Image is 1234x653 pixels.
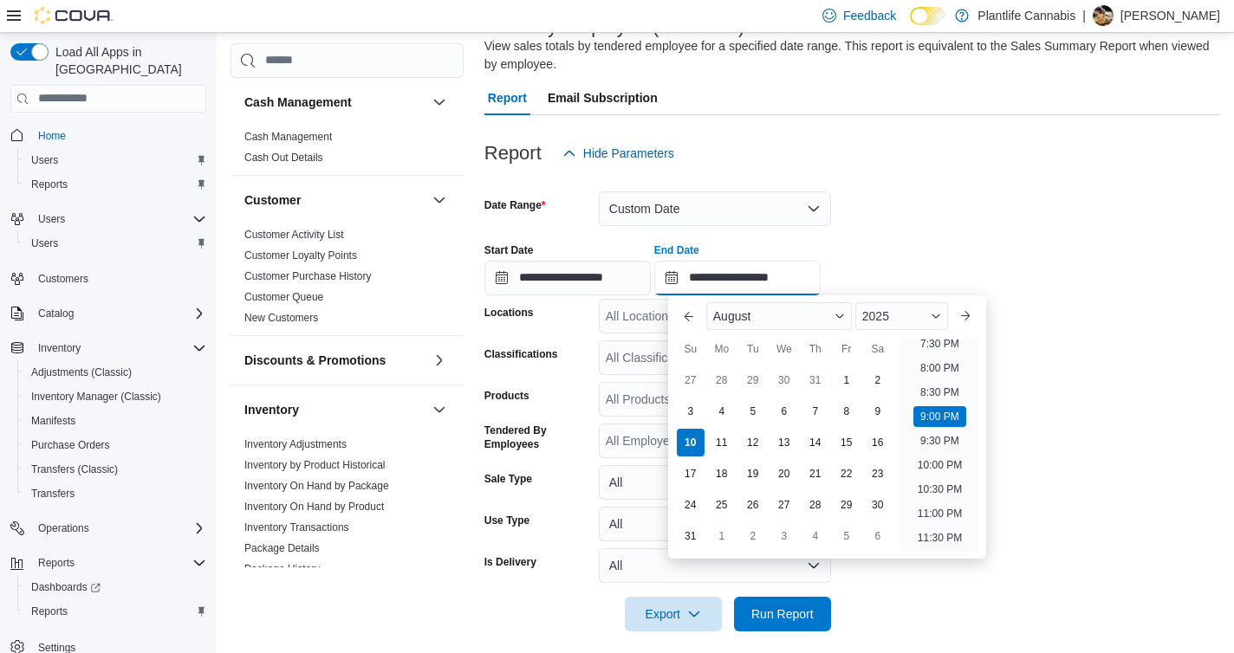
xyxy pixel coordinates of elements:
span: August [713,309,751,323]
label: Start Date [484,243,534,257]
span: Inventory [38,341,81,355]
a: Users [24,150,65,171]
input: Press the down key to open a popover containing a calendar. [484,261,651,295]
h3: Report [484,143,542,164]
div: day-15 [833,429,861,456]
span: Home [38,129,66,143]
div: day-27 [770,491,798,519]
label: Tendered By Employees [484,423,592,451]
span: Manifests [24,411,206,431]
span: Users [31,153,58,167]
span: Load All Apps in [GEOGRAPHIC_DATA] [49,43,206,78]
a: Reports [24,601,75,622]
span: Inventory Manager (Classic) [31,390,161,404]
div: day-25 [708,491,736,519]
div: day-10 [677,429,705,456]
span: Adjustments (Classic) [24,362,206,383]
button: Users [3,207,213,231]
button: Inventory [3,336,213,360]
a: New Customers [244,312,318,324]
div: day-14 [802,429,829,456]
a: Inventory Manager (Classic) [24,386,168,407]
span: Cash Management [244,130,332,144]
span: Users [31,209,206,230]
span: Inventory Adjustments [244,437,347,451]
li: 8:00 PM [913,358,966,378]
div: day-6 [770,398,798,425]
div: Mo [708,335,736,363]
span: Reports [38,556,75,570]
span: Hide Parameters [583,145,674,162]
button: Next month [951,302,979,330]
div: day-16 [864,429,892,456]
div: View sales totals by tendered employee for a specified date range. This report is equivalent to t... [484,37,1211,74]
label: Products [484,389,529,403]
a: Transfers (Classic) [24,459,125,480]
span: Inventory [31,338,206,359]
button: Customer [429,190,450,210]
span: Manifests [31,414,75,428]
span: Reports [24,601,206,622]
button: Export [625,597,722,631]
div: day-2 [864,366,892,394]
div: day-7 [802,398,829,425]
span: Customer Queue [244,290,323,304]
a: Cash Management [244,131,332,143]
label: End Date [654,243,699,257]
button: Users [17,231,213,255]
div: day-4 [802,522,829,550]
span: Feedback [843,7,896,24]
div: day-5 [833,522,861,550]
div: day-24 [677,491,705,519]
p: Plantlife Cannabis [977,5,1075,26]
a: Inventory by Product Historical [244,459,386,471]
button: Cash Management [429,92,450,113]
a: Adjustments (Classic) [24,362,139,383]
span: Reports [31,553,206,573]
a: Customer Loyalty Points [244,249,357,262]
div: day-12 [739,429,767,456]
h3: Cash Management [244,94,352,111]
span: Catalog [31,303,206,324]
div: day-1 [833,366,861,394]
span: Operations [31,518,206,539]
button: Reports [17,599,213,624]
div: Fr [833,335,861,363]
span: Transfers (Classic) [31,462,118,476]
div: day-27 [677,366,705,394]
span: Reports [31,605,68,618]
div: Tu [739,335,767,363]
div: day-29 [739,366,767,394]
span: Transfers (Classic) [24,459,206,480]
button: Customer [244,191,425,209]
button: Manifests [17,409,213,433]
button: All [599,507,831,541]
span: Cash Out Details [244,151,323,165]
div: August, 2025 [675,365,893,552]
div: day-28 [708,366,736,394]
div: day-3 [677,398,705,425]
span: Inventory Transactions [244,520,349,534]
div: day-13 [770,429,798,456]
button: Cash Management [244,94,425,111]
div: day-2 [739,522,767,550]
h3: Inventory [244,401,299,418]
li: 10:00 PM [911,455,969,475]
button: Previous Month [675,302,703,330]
button: Home [3,123,213,148]
button: Operations [3,516,213,540]
span: Adjustments (Classic) [31,365,132,379]
div: day-5 [739,398,767,425]
div: day-17 [677,460,705,488]
a: Inventory On Hand by Package [244,480,389,492]
span: Users [24,150,206,171]
label: Sale Type [484,472,532,486]
a: Home [31,126,73,146]
div: day-9 [864,398,892,425]
button: Reports [3,551,213,575]
button: Run Report [734,597,831,631]
a: Inventory Adjustments [244,438,347,450]
div: day-31 [677,522,705,550]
